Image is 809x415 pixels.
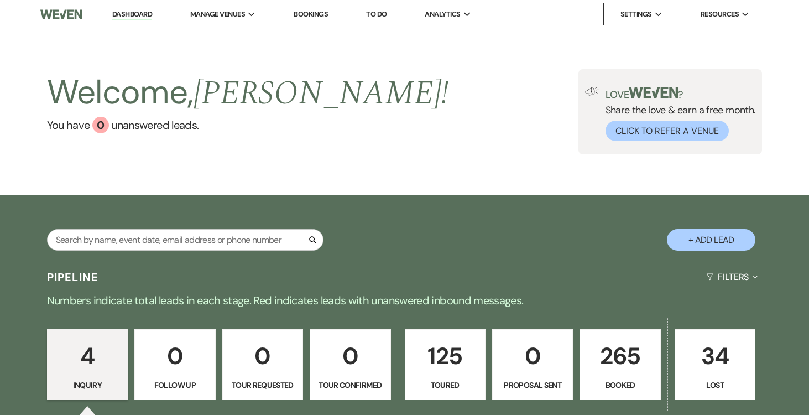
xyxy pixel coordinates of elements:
a: You have 0 unanswered leads. [47,117,449,133]
button: Click to Refer a Venue [606,121,729,141]
p: Booked [587,379,653,391]
span: Settings [620,9,652,20]
h3: Pipeline [47,269,99,285]
p: Tour Requested [229,379,296,391]
a: 0Tour Requested [222,329,303,400]
button: Filters [702,262,762,292]
span: [PERSON_NAME] ! [194,68,449,119]
p: 0 [499,338,566,375]
a: Dashboard [112,9,152,20]
img: loud-speaker-illustration.svg [585,87,599,96]
a: Bookings [294,9,328,19]
p: Toured [412,379,478,391]
input: Search by name, event date, email address or phone number [47,229,323,251]
p: 0 [229,338,296,375]
p: Lost [682,379,748,391]
a: To Do [366,9,387,19]
span: Analytics [425,9,460,20]
h2: Welcome, [47,69,449,117]
div: 0 [92,117,109,133]
p: 34 [682,338,748,375]
p: 0 [142,338,208,375]
p: Follow Up [142,379,208,391]
a: 4Inquiry [47,329,128,400]
div: Share the love & earn a free month. [599,87,756,141]
p: Love ? [606,87,756,100]
a: 34Lost [675,329,755,400]
p: Inquiry [54,379,121,391]
a: 0Tour Confirmed [310,329,390,400]
img: Weven Logo [40,3,82,26]
p: 4 [54,338,121,375]
a: 125Toured [405,329,486,400]
p: 0 [317,338,383,375]
p: 125 [412,338,478,375]
p: Numbers indicate total leads in each stage. Red indicates leads with unanswered inbound messages. [7,292,803,309]
span: Manage Venues [190,9,245,20]
p: 265 [587,338,653,375]
img: weven-logo-green.svg [629,87,678,98]
button: + Add Lead [667,229,755,251]
span: Resources [701,9,739,20]
a: 0Proposal Sent [492,329,573,400]
p: Tour Confirmed [317,379,383,391]
p: Proposal Sent [499,379,566,391]
a: 0Follow Up [134,329,215,400]
a: 265Booked [580,329,660,400]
